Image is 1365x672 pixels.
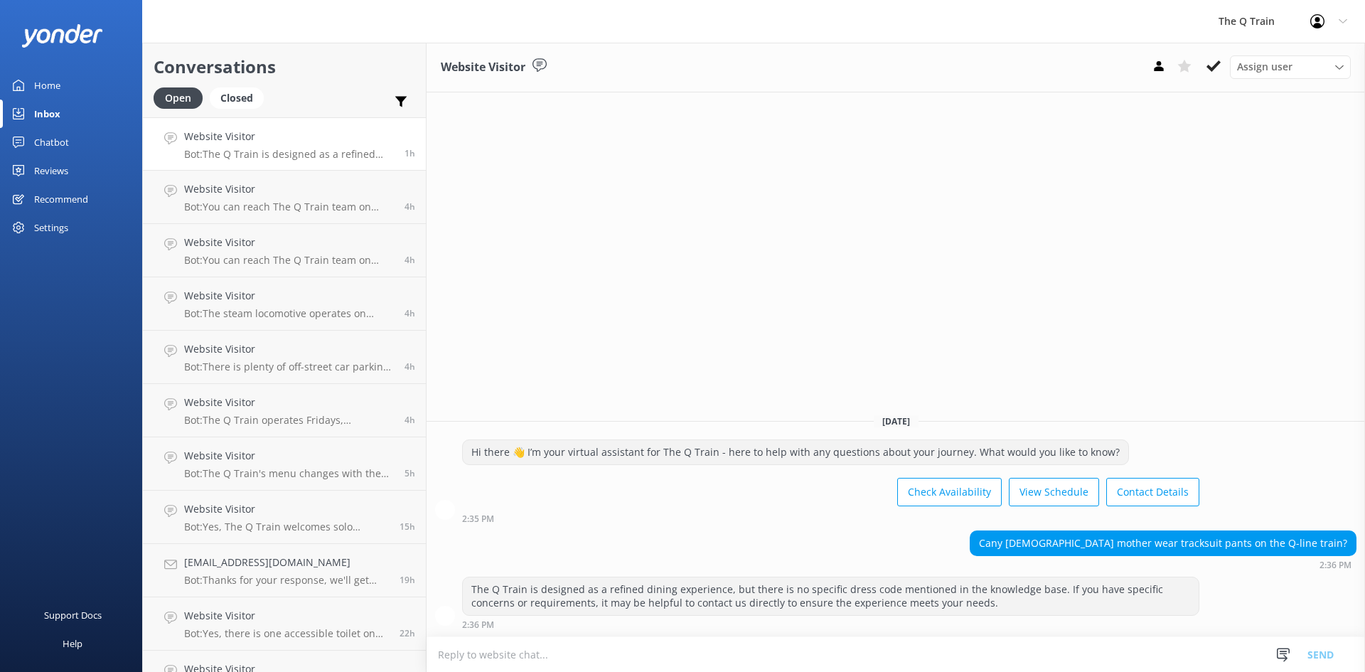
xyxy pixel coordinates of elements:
[405,414,415,426] span: Sep 10 2025 11:40am (UTC +10:00) Australia/Sydney
[184,254,394,267] p: Bot: You can reach The Q Train team on [PHONE_NUMBER] or email [EMAIL_ADDRESS][DOMAIN_NAME]. For ...
[184,608,389,624] h4: Website Visitor
[462,515,494,523] strong: 2:35 PM
[400,627,415,639] span: Sep 09 2025 05:42pm (UTC +10:00) Australia/Sydney
[463,577,1199,615] div: The Q Train is designed as a refined dining experience, but there is no specific dress code menti...
[405,254,415,266] span: Sep 10 2025 11:53am (UTC +10:00) Australia/Sydney
[143,277,426,331] a: Website VisitorBot:The steam locomotive operates on select weekends throughout the year, typicall...
[897,478,1002,506] button: Check Availability
[184,467,394,480] p: Bot: The Q Train's menu changes with the seasons, with a new selection every three months. Please...
[184,555,389,570] h4: [EMAIL_ADDRESS][DOMAIN_NAME]
[970,560,1356,570] div: Sep 10 2025 02:36pm (UTC +10:00) Australia/Sydney
[441,58,525,77] h3: Website Visitor
[184,501,389,517] h4: Website Visitor
[143,331,426,384] a: Website VisitorBot:There is plenty of off-street car parking at [GEOGRAPHIC_DATA]. The carpark is...
[184,521,389,533] p: Bot: Yes, The Q Train welcomes solo travellers for a degustation-style meal. You can book your ex...
[400,574,415,586] span: Sep 09 2025 08:24pm (UTC +10:00) Australia/Sydney
[405,147,415,159] span: Sep 10 2025 02:36pm (UTC +10:00) Australia/Sydney
[1319,561,1351,570] strong: 2:36 PM
[405,361,415,373] span: Sep 10 2025 11:48am (UTC +10:00) Australia/Sydney
[154,90,210,105] a: Open
[184,129,394,144] h4: Website Visitor
[34,185,88,213] div: Recommend
[405,467,415,479] span: Sep 10 2025 10:38am (UTC +10:00) Australia/Sydney
[400,521,415,533] span: Sep 10 2025 12:43am (UTC +10:00) Australia/Sydney
[143,491,426,544] a: Website VisitorBot:Yes, The Q Train welcomes solo travellers for a degustation-style meal. You ca...
[143,224,426,277] a: Website VisitorBot:You can reach The Q Train team on [PHONE_NUMBER] or email [EMAIL_ADDRESS][DOMA...
[34,213,68,242] div: Settings
[34,100,60,128] div: Inbox
[34,71,60,100] div: Home
[184,395,394,410] h4: Website Visitor
[143,171,426,224] a: Website VisitorBot:You can reach The Q Train team on [PHONE_NUMBER] or email [EMAIL_ADDRESS][DOMA...
[1009,478,1099,506] button: View Schedule
[210,90,271,105] a: Closed
[34,156,68,185] div: Reviews
[462,513,1199,523] div: Sep 10 2025 02:35pm (UTC +10:00) Australia/Sydney
[463,440,1128,464] div: Hi there 👋 I’m your virtual assistant for The Q Train - here to help with any questions about you...
[184,414,394,427] p: Bot: The Q Train operates Fridays, Saturdays, and Sundays all year round, except on Public Holida...
[184,288,394,304] h4: Website Visitor
[874,415,919,427] span: [DATE]
[184,627,389,640] p: Bot: Yes, there is one accessible toilet on The Q Train located in the [GEOGRAPHIC_DATA]. It is n...
[44,601,102,629] div: Support Docs
[1237,59,1292,75] span: Assign user
[143,544,426,597] a: [EMAIL_ADDRESS][DOMAIN_NAME]Bot:Thanks for your response, we'll get back to you as soon as we can...
[184,574,389,587] p: Bot: Thanks for your response, we'll get back to you as soon as we can during opening hours.
[1230,55,1351,78] div: Assign User
[143,384,426,437] a: Website VisitorBot:The Q Train operates Fridays, Saturdays, and Sundays all year round, except on...
[184,148,394,161] p: Bot: The Q Train is designed as a refined dining experience, but there is no specific dress code ...
[184,361,394,373] p: Bot: There is plenty of off-street car parking at [GEOGRAPHIC_DATA]. The carpark is gravel, and w...
[462,619,1199,629] div: Sep 10 2025 02:36pm (UTC +10:00) Australia/Sydney
[21,24,103,48] img: yonder-white-logo.png
[34,128,69,156] div: Chatbot
[184,235,394,250] h4: Website Visitor
[462,621,494,629] strong: 2:36 PM
[184,181,394,197] h4: Website Visitor
[405,307,415,319] span: Sep 10 2025 11:48am (UTC +10:00) Australia/Sydney
[184,448,394,464] h4: Website Visitor
[154,53,415,80] h2: Conversations
[184,201,394,213] p: Bot: You can reach The Q Train team on [PHONE_NUMBER] or email [EMAIL_ADDRESS][DOMAIN_NAME]. For ...
[405,201,415,213] span: Sep 10 2025 11:56am (UTC +10:00) Australia/Sydney
[143,437,426,491] a: Website VisitorBot:The Q Train's menu changes with the seasons, with a new selection every three ...
[154,87,203,109] div: Open
[210,87,264,109] div: Closed
[184,307,394,320] p: Bot: The steam locomotive operates on select weekends throughout the year, typically from [DATE] ...
[1106,478,1199,506] button: Contact Details
[63,629,82,658] div: Help
[970,531,1356,555] div: Cany [DEMOGRAPHIC_DATA] mother wear tracksuit pants on the Q-line train?
[143,597,426,651] a: Website VisitorBot:Yes, there is one accessible toilet on The Q Train located in the [GEOGRAPHIC_...
[184,341,394,357] h4: Website Visitor
[143,117,426,171] a: Website VisitorBot:The Q Train is designed as a refined dining experience, but there is no specif...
